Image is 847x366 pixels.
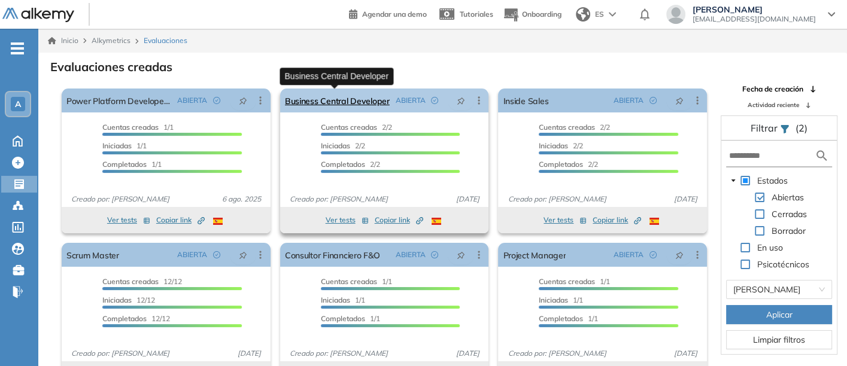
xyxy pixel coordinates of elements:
[693,5,816,14] span: [PERSON_NAME]
[649,251,657,258] span: check-circle
[448,91,474,110] button: pushpin
[544,213,587,227] button: Ver tests
[102,314,170,323] span: 12/12
[102,123,174,132] span: 1/1
[593,215,641,225] span: Copiar link
[285,348,393,359] span: Creado por: [PERSON_NAME]
[457,250,465,260] span: pushpin
[539,123,610,132] span: 2/2
[239,250,247,260] span: pushpin
[321,123,377,132] span: Cuentas creadas
[48,35,78,46] a: Inicio
[321,141,350,150] span: Iniciadas
[742,84,803,94] span: Fecha de creación
[239,96,247,105] span: pushpin
[757,175,788,186] span: Estados
[321,277,377,286] span: Cuentas creadas
[102,277,159,286] span: Cuentas creadas
[753,333,805,346] span: Limpiar filtros
[539,123,595,132] span: Cuentas creadas
[796,121,807,135] span: (2)
[669,348,702,359] span: [DATE]
[726,330,832,349] button: Limpiar filtros
[321,314,380,323] span: 1/1
[102,123,159,132] span: Cuentas creadas
[593,213,641,227] button: Copiar link
[595,9,604,20] span: ES
[675,96,684,105] span: pushpin
[11,47,24,50] i: -
[375,213,423,227] button: Copiar link
[769,190,806,205] span: Abiertas
[539,277,610,286] span: 1/1
[395,95,425,106] span: ABIERTA
[757,259,809,270] span: Psicotécnicos
[102,160,162,169] span: 1/1
[748,100,799,109] span: Actividad reciente
[460,10,493,19] span: Tutoriales
[766,308,793,321] span: Aplicar
[102,295,155,304] span: 12/12
[503,348,611,359] span: Creado por: [PERSON_NAME]
[539,160,598,169] span: 2/2
[451,194,484,205] span: [DATE]
[772,225,806,236] span: Borrador
[321,295,365,304] span: 1/1
[539,160,583,169] span: Completados
[326,213,369,227] button: Ver tests
[503,2,561,28] button: Onboarding
[15,99,21,109] span: A
[50,60,172,74] h3: Evaluaciones creadas
[177,249,207,260] span: ABIERTA
[755,240,785,255] span: En uso
[755,257,812,272] span: Psicotécnicos
[362,10,427,19] span: Agendar una demo
[102,314,147,323] span: Completados
[321,160,380,169] span: 2/2
[321,123,392,132] span: 2/2
[156,213,205,227] button: Copiar link
[280,68,393,85] div: Business Central Developer
[503,243,566,267] a: Project Manager
[669,194,702,205] span: [DATE]
[230,245,256,264] button: pushpin
[576,7,590,22] img: world
[102,295,132,304] span: Iniciadas
[614,95,643,106] span: ABIERTA
[66,194,174,205] span: Creado por: [PERSON_NAME]
[448,245,474,264] button: pushpin
[107,213,150,227] button: Ver tests
[539,141,583,150] span: 2/2
[177,95,207,106] span: ABIERTA
[431,251,438,258] span: check-circle
[102,160,147,169] span: Completados
[2,8,74,23] img: Logo
[675,250,684,260] span: pushpin
[769,207,809,221] span: Cerradas
[733,280,825,298] span: Andrea Avila
[772,209,807,219] span: Cerradas
[321,314,365,323] span: Completados
[321,141,365,150] span: 2/2
[230,91,256,110] button: pushpin
[102,141,147,150] span: 1/1
[539,314,598,323] span: 1/1
[757,242,783,253] span: En uso
[144,35,187,46] span: Evaluaciones
[285,243,380,267] a: Consultor Financiero F&O
[755,173,790,188] span: Estados
[751,122,780,134] span: Filtrar
[92,36,130,45] span: Alkymetrics
[815,148,829,163] img: search icon
[539,314,583,323] span: Completados
[156,215,205,225] span: Copiar link
[539,295,568,304] span: Iniciadas
[503,89,548,112] a: Inside Sales
[769,224,808,238] span: Borrador
[213,218,223,225] img: ESP
[233,348,266,359] span: [DATE]
[726,305,832,324] button: Aplicar
[666,245,693,264] button: pushpin
[730,178,736,184] span: caret-down
[609,12,616,17] img: arrow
